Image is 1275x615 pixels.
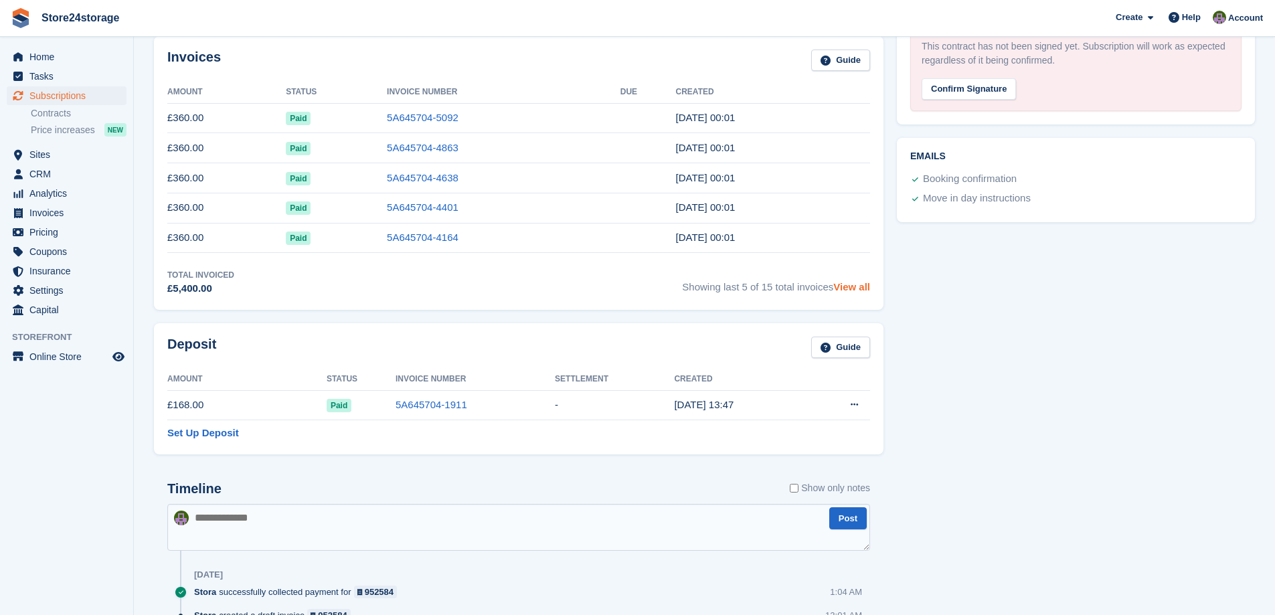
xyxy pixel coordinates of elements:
[555,369,674,390] th: Settlement
[674,369,806,390] th: Created
[286,172,311,185] span: Paid
[29,242,110,261] span: Coupons
[674,399,734,410] time: 2024-07-04 12:47:29 UTC
[830,586,862,598] div: 1:04 AM
[167,481,222,497] h2: Timeline
[167,390,327,420] td: £168.00
[922,78,1016,100] div: Confirm Signature
[555,390,674,420] td: -
[31,124,95,137] span: Price increases
[676,232,736,243] time: 2025-05-31 23:01:21 UTC
[29,145,110,164] span: Sites
[31,122,126,137] a: Price increases NEW
[910,151,1242,162] h2: Emails
[29,347,110,366] span: Online Store
[286,82,387,103] th: Status
[194,586,216,598] span: Stora
[29,223,110,242] span: Pricing
[12,331,133,344] span: Storefront
[29,262,110,280] span: Insurance
[286,232,311,245] span: Paid
[7,86,126,105] a: menu
[7,223,126,242] a: menu
[833,281,870,292] a: View all
[29,281,110,300] span: Settings
[286,112,311,125] span: Paid
[174,511,189,525] img: Jane Welch
[790,481,798,495] input: Show only notes
[922,75,1016,86] a: Confirm Signature
[11,8,31,28] img: stora-icon-8386f47178a22dfd0bd8f6a31ec36ba5ce8667c1dd55bd0f319d3a0aa187defe.svg
[1116,11,1142,24] span: Create
[829,507,867,529] button: Post
[194,586,404,598] div: successfully collected payment for
[36,7,125,29] a: Store24storage
[29,203,110,222] span: Invoices
[354,586,398,598] a: 952584
[167,426,239,441] a: Set Up Deposit
[7,145,126,164] a: menu
[167,337,216,359] h2: Deposit
[167,50,221,72] h2: Invoices
[7,48,126,66] a: menu
[1213,11,1226,24] img: Jane Welch
[110,349,126,365] a: Preview store
[676,82,870,103] th: Created
[7,184,126,203] a: menu
[676,201,736,213] time: 2025-06-30 23:01:21 UTC
[7,242,126,261] a: menu
[7,67,126,86] a: menu
[676,142,736,153] time: 2025-08-31 23:01:14 UTC
[327,369,396,390] th: Status
[167,133,286,163] td: £360.00
[387,232,458,243] a: 5A645704-4164
[676,112,736,123] time: 2025-09-30 23:01:37 UTC
[29,48,110,66] span: Home
[387,112,458,123] a: 5A645704-5092
[327,399,351,412] span: Paid
[923,191,1031,207] div: Move in day instructions
[167,223,286,253] td: £360.00
[387,142,458,153] a: 5A645704-4863
[7,281,126,300] a: menu
[7,300,126,319] a: menu
[7,203,126,222] a: menu
[387,172,458,183] a: 5A645704-4638
[31,107,126,120] a: Contracts
[167,369,327,390] th: Amount
[286,201,311,215] span: Paid
[811,337,870,359] a: Guide
[7,165,126,183] a: menu
[29,165,110,183] span: CRM
[365,586,394,598] div: 952584
[167,193,286,223] td: £360.00
[29,184,110,203] span: Analytics
[682,269,870,296] span: Showing last 5 of 15 total invoices
[194,569,223,580] div: [DATE]
[7,347,126,366] a: menu
[923,171,1017,187] div: Booking confirmation
[29,86,110,105] span: Subscriptions
[167,163,286,193] td: £360.00
[7,262,126,280] a: menu
[167,103,286,133] td: £360.00
[396,369,555,390] th: Invoice Number
[167,82,286,103] th: Amount
[167,281,234,296] div: £5,400.00
[396,399,467,410] a: 5A645704-1911
[922,39,1230,68] div: This contract has not been signed yet. Subscription will work as expected regardless of it being ...
[1228,11,1263,25] span: Account
[387,201,458,213] a: 5A645704-4401
[167,269,234,281] div: Total Invoiced
[29,300,110,319] span: Capital
[104,123,126,137] div: NEW
[387,82,620,103] th: Invoice Number
[286,142,311,155] span: Paid
[676,172,736,183] time: 2025-07-31 23:01:10 UTC
[790,481,870,495] label: Show only notes
[620,82,676,103] th: Due
[1182,11,1201,24] span: Help
[811,50,870,72] a: Guide
[29,67,110,86] span: Tasks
